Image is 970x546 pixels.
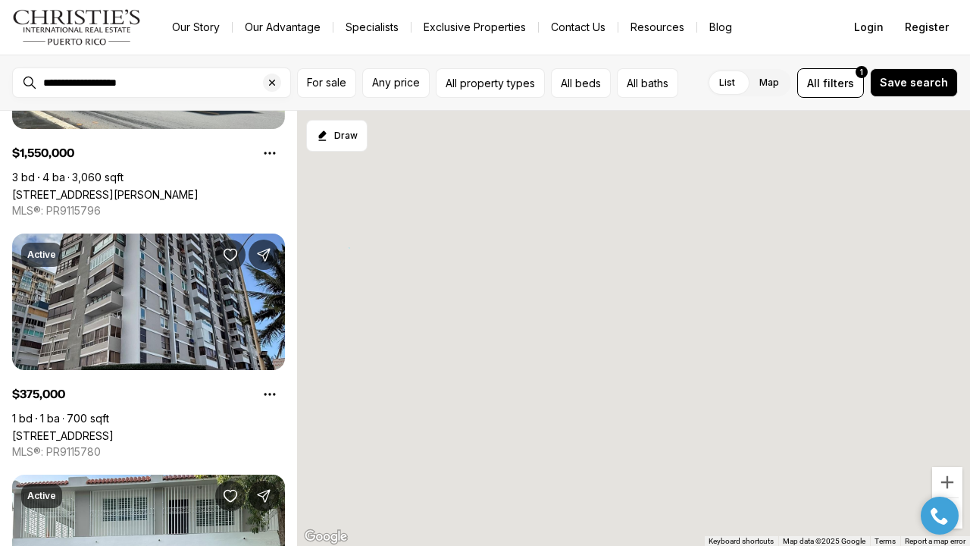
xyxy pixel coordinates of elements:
[362,68,430,98] button: Any price
[854,21,884,33] span: Login
[697,17,744,38] a: Blog
[27,490,56,502] p: Active
[12,9,142,45] img: logo
[297,68,356,98] button: For sale
[233,17,333,38] a: Our Advantage
[12,188,199,201] a: 1520 ASHFORD AVE. #4, SAN JUAN PR, 00911
[807,75,820,91] span: All
[845,12,893,42] button: Login
[747,69,791,96] label: Map
[160,17,232,38] a: Our Story
[263,68,290,97] button: Clear search input
[333,17,411,38] a: Specialists
[823,75,854,91] span: filters
[905,21,949,33] span: Register
[905,537,965,545] a: Report a map error
[539,17,618,38] button: Contact Us
[307,77,346,89] span: For sale
[618,17,696,38] a: Resources
[797,68,864,98] button: Allfilters1
[372,77,420,89] span: Any price
[875,537,896,545] a: Terms (opens in new tab)
[306,120,368,152] button: Start drawing
[255,379,285,409] button: Property options
[215,481,246,511] button: Save Property: 20 PONCE DE LEON #305
[932,467,962,497] button: Zoom in
[411,17,538,38] a: Exclusive Properties
[215,240,246,270] button: Save Property: 4123 ISLA VERDE AVE #201
[551,68,611,98] button: All beds
[27,249,56,261] p: Active
[249,481,279,511] button: Share Property
[896,12,958,42] button: Register
[860,66,863,78] span: 1
[436,68,545,98] button: All property types
[249,240,279,270] button: Share Property
[880,77,948,89] span: Save search
[870,68,958,97] button: Save search
[617,68,678,98] button: All baths
[12,429,114,442] a: 4123 ISLA VERDE AVE #201, CAROLINA PR, 00979
[783,537,865,545] span: Map data ©2025 Google
[255,138,285,168] button: Property options
[707,69,747,96] label: List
